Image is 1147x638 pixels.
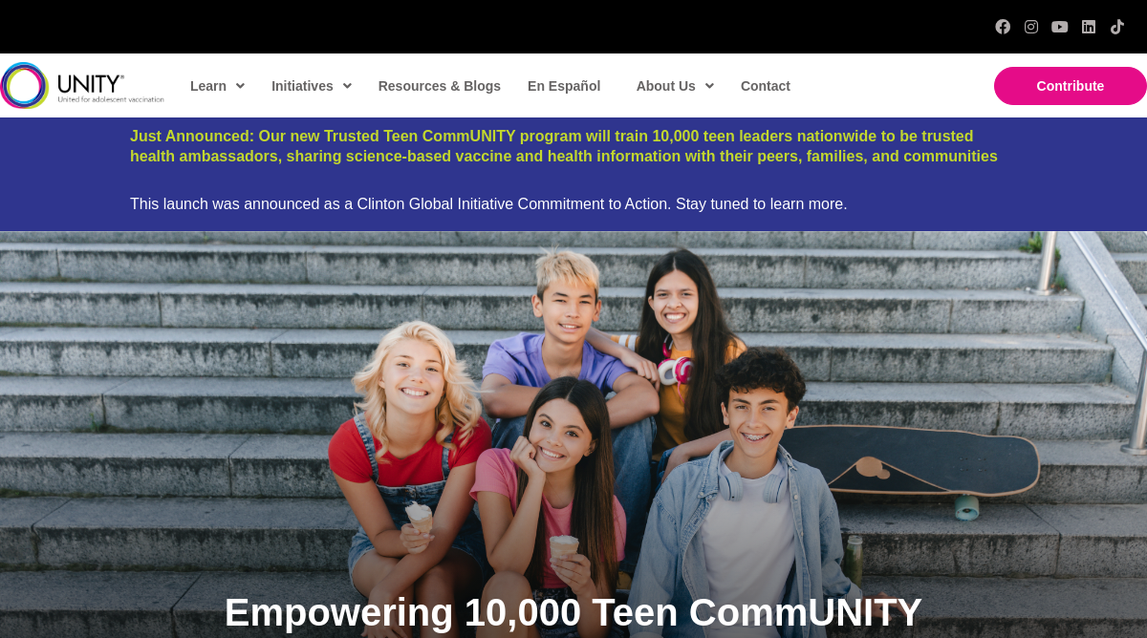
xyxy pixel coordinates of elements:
[1110,19,1125,34] a: TikTok
[994,67,1147,105] a: Contribute
[379,78,501,94] span: Resources & Blogs
[741,78,790,94] span: Contact
[731,64,798,108] a: Contact
[637,72,714,100] span: About Us
[369,64,509,108] a: Resources & Blogs
[1024,19,1039,34] a: Instagram
[130,195,1017,213] div: This launch was announced as a Clinton Global Initiative Commitment to Action. Stay tuned to lear...
[1037,78,1105,94] span: Contribute
[1052,19,1068,34] a: YouTube
[190,72,245,100] span: Learn
[627,64,722,108] a: About Us
[995,19,1010,34] a: Facebook
[271,72,352,100] span: Initiatives
[130,128,998,164] a: Just Announced: Our new Trusted Teen CommUNITY program will train 10,000 teen leaders nationwide ...
[518,64,608,108] a: En Español
[1081,19,1096,34] a: LinkedIn
[528,78,600,94] span: En Español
